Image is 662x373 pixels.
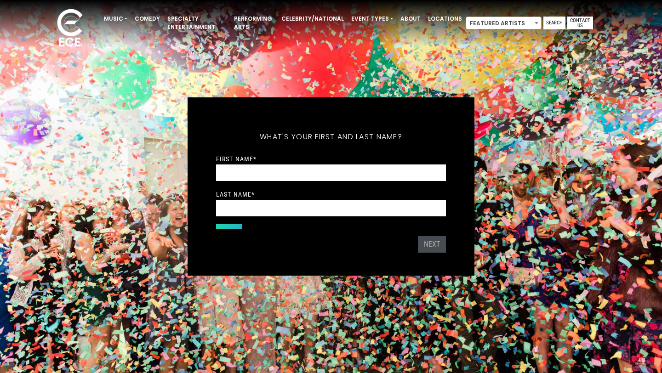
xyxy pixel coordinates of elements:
[466,17,542,29] span: Featured Artists
[216,190,255,198] label: Last Name
[100,11,131,27] a: Music
[131,11,164,27] a: Comedy
[424,11,466,27] a: Locations
[216,155,257,163] label: First Name
[47,6,93,51] img: ece_new_logo_whitev2-1.png
[543,17,565,29] a: Search
[230,11,278,35] a: Performing Arts
[348,11,397,27] a: Event Types
[466,17,541,30] span: Featured Artists
[278,11,348,27] a: Celebrity/National
[216,120,446,153] h5: What's your first and last name?
[397,11,424,27] a: About
[567,17,593,29] a: Contact Us
[164,11,230,35] a: Specialty Entertainment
